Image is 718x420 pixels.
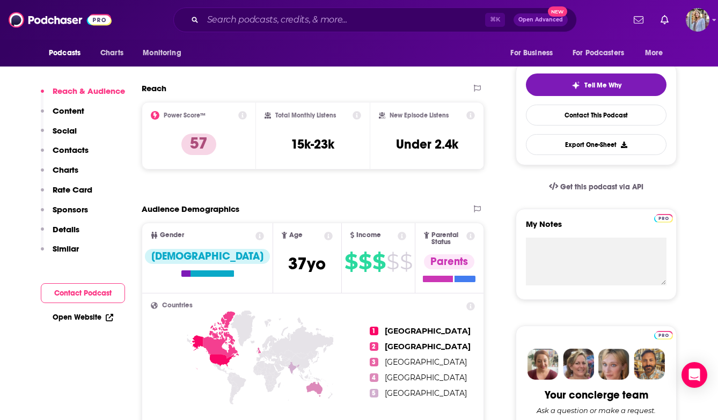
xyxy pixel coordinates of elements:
[584,81,621,90] span: Tell Me Why
[160,232,184,239] span: Gender
[518,17,563,23] span: Open Advanced
[545,388,648,402] div: Your concierge team
[370,358,378,366] span: 3
[162,302,193,309] span: Countries
[164,112,206,119] h2: Power Score™
[53,86,125,96] p: Reach & Audience
[548,6,567,17] span: New
[135,43,195,63] button: open menu
[49,46,80,61] span: Podcasts
[41,106,84,126] button: Content
[53,126,77,136] p: Social
[654,331,673,340] img: Podchaser Pro
[598,349,629,380] img: Jules Profile
[634,349,665,380] img: Jon Profile
[400,253,412,270] span: $
[41,185,92,204] button: Rate Card
[537,406,656,415] div: Ask a question or make a request.
[356,232,381,239] span: Income
[53,185,92,195] p: Rate Card
[566,43,640,63] button: open menu
[358,253,371,270] span: $
[686,8,709,32] span: Logged in as JFMuntsinger
[396,136,458,152] h3: Under 2.4k
[485,13,505,27] span: ⌘ K
[563,349,594,380] img: Barbara Profile
[53,244,79,254] p: Similar
[370,327,378,335] span: 1
[289,232,303,239] span: Age
[385,373,467,382] span: [GEOGRAPHIC_DATA]
[526,105,666,126] a: Contact This Podcast
[503,43,566,63] button: open menu
[686,8,709,32] img: User Profile
[572,81,580,90] img: tell me why sparkle
[514,13,568,26] button: Open AdvancedNew
[41,126,77,145] button: Social
[145,249,270,264] div: [DEMOGRAPHIC_DATA]
[390,112,449,119] h2: New Episode Listens
[386,253,399,270] span: $
[41,224,79,244] button: Details
[291,136,334,152] h3: 15k-23k
[526,134,666,155] button: Export One-Sheet
[53,204,88,215] p: Sponsors
[431,232,465,246] span: Parental Status
[629,11,648,29] a: Show notifications dropdown
[654,212,673,223] a: Pro website
[41,165,78,185] button: Charts
[41,145,89,165] button: Contacts
[53,224,79,234] p: Details
[560,182,643,191] span: Get this podcast via API
[527,349,559,380] img: Sydney Profile
[526,219,666,238] label: My Notes
[424,254,474,269] div: Parents
[686,8,709,32] button: Show profile menu
[9,10,112,30] img: Podchaser - Follow, Share and Rate Podcasts
[142,83,166,93] h2: Reach
[288,253,326,274] span: 37 yo
[540,174,652,200] a: Get this podcast via API
[41,43,94,63] button: open menu
[143,46,181,61] span: Monitoring
[385,357,467,367] span: [GEOGRAPHIC_DATA]
[93,43,130,63] a: Charts
[275,112,336,119] h2: Total Monthly Listens
[41,283,125,303] button: Contact Podcast
[100,46,123,61] span: Charts
[372,253,385,270] span: $
[53,145,89,155] p: Contacts
[654,214,673,223] img: Podchaser Pro
[645,46,663,61] span: More
[53,165,78,175] p: Charts
[526,73,666,96] button: tell me why sparkleTell Me Why
[41,86,125,106] button: Reach & Audience
[682,362,707,388] div: Open Intercom Messenger
[370,389,378,397] span: 5
[370,373,378,382] span: 4
[638,43,677,63] button: open menu
[385,342,471,351] span: [GEOGRAPHIC_DATA]
[142,204,239,214] h2: Audience Demographics
[173,8,577,32] div: Search podcasts, credits, & more...
[41,244,79,263] button: Similar
[654,329,673,340] a: Pro website
[385,326,471,336] span: [GEOGRAPHIC_DATA]
[656,11,673,29] a: Show notifications dropdown
[345,253,357,270] span: $
[370,342,378,351] span: 2
[181,134,216,155] p: 57
[510,46,553,61] span: For Business
[53,313,113,322] a: Open Website
[53,106,84,116] p: Content
[385,388,467,398] span: [GEOGRAPHIC_DATA]
[203,11,485,28] input: Search podcasts, credits, & more...
[573,46,624,61] span: For Podcasters
[41,204,88,224] button: Sponsors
